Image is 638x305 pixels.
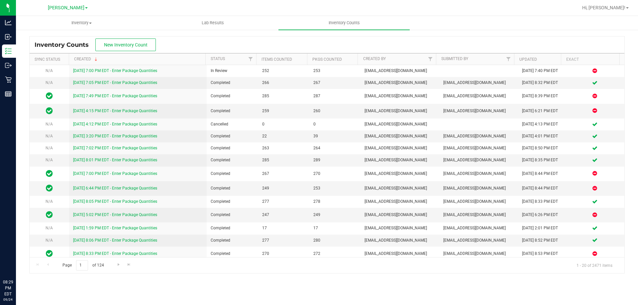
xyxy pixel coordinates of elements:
[104,42,148,47] span: New Inventory Count
[443,157,514,163] span: [EMAIL_ADDRESS][DOMAIN_NAME]
[522,121,561,127] div: [DATE] 4:13 PM EDT
[46,210,53,219] span: In Sync
[365,108,435,114] span: [EMAIL_ADDRESS][DOMAIN_NAME]
[73,186,157,191] a: [DATE] 6:44 PM EDT - Enter Package Quantities
[5,34,12,40] inline-svg: Inbound
[211,108,254,114] span: Completed
[522,212,561,218] div: [DATE] 6:26 PM EDT
[522,145,561,151] div: [DATE] 8:50 PM EDT
[443,108,514,114] span: [EMAIL_ADDRESS][DOMAIN_NAME]
[46,226,53,230] span: N/A
[443,80,514,86] span: [EMAIL_ADDRESS][DOMAIN_NAME]
[365,251,435,257] span: [EMAIL_ADDRESS][DOMAIN_NAME]
[262,80,305,86] span: 266
[425,53,436,65] a: Filter
[522,80,561,86] div: [DATE] 8:32 PM EDT
[262,57,292,62] a: Items Counted
[582,5,625,10] span: Hi, [PERSON_NAME]!
[211,93,254,99] span: Completed
[211,212,254,218] span: Completed
[3,279,13,297] p: 08:29 PM EDT
[211,68,254,74] span: In Review
[211,56,225,61] a: Status
[365,212,435,218] span: [EMAIL_ADDRESS][DOMAIN_NAME]
[73,122,157,126] a: [DATE] 4:12 PM EDT - Enter Package Quantities
[262,185,305,191] span: 249
[522,108,561,114] div: [DATE] 6:21 PM EDT
[73,80,157,85] a: [DATE] 7:05 PM EDT - Enter Package Quantities
[73,226,157,230] a: [DATE] 1:59 PM EDT - Enter Package Quantities
[46,238,53,243] span: N/A
[313,93,357,99] span: 287
[74,57,99,61] a: Created
[73,134,157,138] a: [DATE] 3:20 PM EDT - Enter Package Quantities
[46,68,53,73] span: N/A
[313,68,357,74] span: 253
[363,56,386,61] a: Created By
[211,80,254,86] span: Completed
[73,109,157,113] a: [DATE] 4:15 PM EDT - Enter Package Quantities
[313,80,357,86] span: 267
[262,237,305,244] span: 277
[443,198,514,205] span: [EMAIL_ADDRESS][DOMAIN_NAME]
[522,251,561,257] div: [DATE] 8:53 PM EDT
[211,198,254,205] span: Completed
[522,68,561,74] div: [DATE] 7:40 PM EDT
[262,145,305,151] span: 263
[16,20,147,26] span: Inventory
[365,157,435,163] span: [EMAIL_ADDRESS][DOMAIN_NAME]
[73,238,157,243] a: [DATE] 8:06 PM EDT - Enter Package Quantities
[522,198,561,205] div: [DATE] 8:33 PM EDT
[312,57,342,62] a: Pkgs Counted
[313,237,357,244] span: 280
[278,16,410,30] a: Inventory Counts
[365,185,435,191] span: [EMAIL_ADDRESS][DOMAIN_NAME]
[443,171,514,177] span: [EMAIL_ADDRESS][DOMAIN_NAME]
[46,184,53,193] span: In Sync
[262,133,305,139] span: 22
[365,121,435,127] span: [EMAIL_ADDRESS][DOMAIN_NAME]
[262,108,305,114] span: 259
[76,260,88,270] input: 1
[365,68,435,74] span: [EMAIL_ADDRESS][DOMAIN_NAME]
[46,199,53,204] span: N/A
[522,157,561,163] div: [DATE] 8:35 PM EDT
[5,48,12,54] inline-svg: Inventory
[20,251,28,259] iframe: Resource center unread badge
[46,146,53,150] span: N/A
[522,185,561,191] div: [DATE] 8:44 PM EDT
[313,121,357,127] span: 0
[73,199,157,204] a: [DATE] 8:05 PM EDT - Enter Package Quantities
[365,198,435,205] span: [EMAIL_ADDRESS][DOMAIN_NAME]
[313,145,357,151] span: 264
[73,158,157,162] a: [DATE] 8:01 PM EDT - Enter Package Quantities
[443,185,514,191] span: [EMAIL_ADDRESS][DOMAIN_NAME]
[262,198,305,205] span: 277
[35,57,60,62] a: Sync Status
[57,260,109,270] span: Page of 124
[211,133,254,139] span: Completed
[313,212,357,218] span: 249
[571,260,618,270] span: 1 - 20 of 2471 items
[48,5,84,11] span: [PERSON_NAME]
[443,212,514,218] span: [EMAIL_ADDRESS][DOMAIN_NAME]
[262,121,305,127] span: 0
[46,134,53,138] span: N/A
[5,62,12,69] inline-svg: Outbound
[365,80,435,86] span: [EMAIL_ADDRESS][DOMAIN_NAME]
[46,91,53,101] span: In Sync
[313,171,357,177] span: 270
[313,225,357,231] span: 17
[313,185,357,191] span: 253
[365,237,435,244] span: [EMAIL_ADDRESS][DOMAIN_NAME]
[73,94,157,98] a: [DATE] 7:49 PM EDT - Enter Package Quantities
[262,157,305,163] span: 285
[522,93,561,99] div: [DATE] 8:39 PM EDT
[211,145,254,151] span: Completed
[443,133,514,139] span: [EMAIL_ADDRESS][DOMAIN_NAME]
[95,38,156,51] button: New Inventory Count
[7,252,27,272] iframe: Resource center
[124,260,134,269] a: Go to the last page
[503,53,514,65] a: Filter
[443,225,514,231] span: [EMAIL_ADDRESS][DOMAIN_NAME]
